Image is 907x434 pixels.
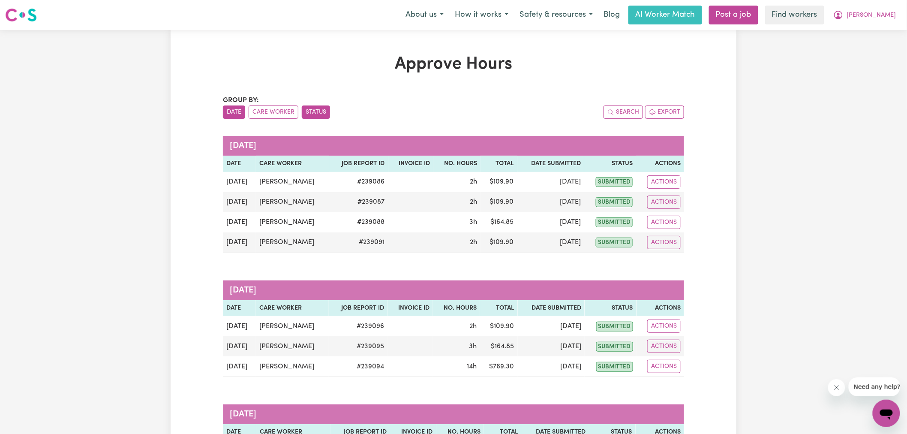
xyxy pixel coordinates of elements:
[5,6,52,13] span: Need any help?
[517,192,585,212] td: [DATE]
[329,232,388,253] td: # 239091
[223,212,256,232] td: [DATE]
[329,192,388,212] td: # 239087
[480,336,518,356] td: $ 164.85
[467,363,477,370] span: 14 hours
[481,232,517,253] td: $ 109.90
[256,192,329,212] td: [PERSON_NAME]
[223,280,684,300] caption: [DATE]
[481,192,517,212] td: $ 109.90
[329,316,387,336] td: # 239096
[400,6,449,24] button: About us
[302,105,330,119] button: sort invoices by paid status
[329,212,388,232] td: # 239088
[480,300,518,316] th: Total
[518,316,585,336] td: [DATE]
[433,156,481,172] th: No. Hours
[223,136,684,156] caption: [DATE]
[518,336,585,356] td: [DATE]
[647,236,681,249] button: Actions
[596,197,633,207] span: submitted
[647,175,681,189] button: Actions
[223,192,256,212] td: [DATE]
[249,105,298,119] button: sort invoices by care worker
[469,343,477,350] span: 3 hours
[514,6,598,24] button: Safety & resources
[584,156,636,172] th: Status
[388,156,434,172] th: Invoice ID
[480,356,518,377] td: $ 769.30
[469,219,477,226] span: 3 hours
[256,232,329,253] td: [PERSON_NAME]
[828,379,845,396] iframe: Close message
[596,177,633,187] span: submitted
[645,105,684,119] button: Export
[647,340,681,353] button: Actions
[647,319,681,333] button: Actions
[449,6,514,24] button: How it works
[604,105,643,119] button: Search
[223,316,256,336] td: [DATE]
[433,300,480,316] th: No. Hours
[470,178,477,185] span: 2 hours
[5,7,37,23] img: Careseekers logo
[470,239,477,246] span: 2 hours
[470,199,477,205] span: 2 hours
[518,356,585,377] td: [DATE]
[596,322,633,332] span: submitted
[517,232,585,253] td: [DATE]
[329,300,387,316] th: Job Report ID
[223,172,256,192] td: [DATE]
[481,172,517,192] td: $ 109.90
[5,5,37,25] a: Careseekers logo
[223,336,256,356] td: [DATE]
[256,356,329,377] td: [PERSON_NAME]
[847,11,896,20] span: [PERSON_NAME]
[329,336,387,356] td: # 239095
[223,97,259,104] span: Group by:
[223,54,684,75] h1: Approve Hours
[223,300,256,316] th: Date
[518,300,585,316] th: Date Submitted
[388,300,433,316] th: Invoice ID
[256,316,329,336] td: [PERSON_NAME]
[223,105,245,119] button: sort invoices by date
[596,362,633,372] span: submitted
[598,6,625,24] a: Blog
[628,6,702,24] a: AI Worker Match
[223,232,256,253] td: [DATE]
[596,238,633,247] span: submitted
[256,300,329,316] th: Care worker
[223,156,256,172] th: Date
[585,300,637,316] th: Status
[596,217,633,227] span: submitted
[329,156,388,172] th: Job Report ID
[256,172,329,192] td: [PERSON_NAME]
[709,6,758,24] a: Post a job
[647,196,681,209] button: Actions
[329,356,387,377] td: # 239094
[849,377,900,396] iframe: Message from company
[647,360,681,373] button: Actions
[223,404,684,424] caption: [DATE]
[636,156,684,172] th: Actions
[480,316,518,336] td: $ 109.90
[647,216,681,229] button: Actions
[517,172,585,192] td: [DATE]
[517,212,585,232] td: [DATE]
[469,323,477,330] span: 2 hours
[596,342,633,352] span: submitted
[873,400,900,427] iframe: Button to launch messaging window
[481,212,517,232] td: $ 164.85
[329,172,388,192] td: # 239086
[256,212,329,232] td: [PERSON_NAME]
[517,156,585,172] th: Date Submitted
[256,156,329,172] th: Care worker
[481,156,517,172] th: Total
[223,356,256,377] td: [DATE]
[828,6,902,24] button: My Account
[637,300,684,316] th: Actions
[765,6,824,24] a: Find workers
[256,336,329,356] td: [PERSON_NAME]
